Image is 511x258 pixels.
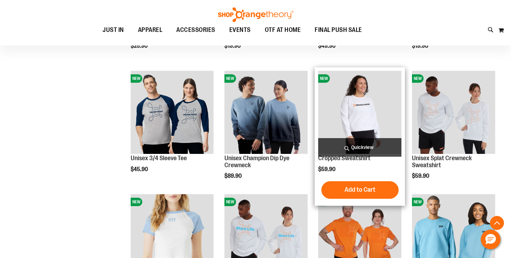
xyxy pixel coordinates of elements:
div: product [408,67,499,197]
span: NEW [131,74,142,83]
span: NEW [131,198,142,206]
span: EVENTS [229,22,251,38]
img: Front of 2024 Q3 Balanced Basic Womens Cropped Sweatshirt [318,71,401,154]
span: $45.90 [131,166,149,172]
span: NEW [412,74,424,83]
span: $19.90 [412,43,429,49]
button: Back To Top [490,216,504,230]
span: FINAL PUSH SALE [315,22,362,38]
button: Add to Cart [321,181,399,199]
span: $89.90 [224,173,243,179]
span: $49.90 [318,43,336,49]
img: Unisex Champion Dip Dye Crewneck [224,71,308,154]
span: $19.90 [224,43,242,49]
span: APPAREL [138,22,163,38]
span: $59.90 [412,173,430,179]
img: Unisex 3/4 Sleeve Tee [131,71,214,154]
a: ACCESSORIES [169,22,222,38]
a: JUST IN [96,22,131,38]
a: Unisex 3/4 Sleeve TeeNEW [131,71,214,155]
span: NEW [224,198,236,206]
a: Unisex Champion Dip Dye Crewneck [224,155,289,169]
a: Cropped Sweatshirt [318,155,371,162]
a: Quickview [318,138,401,157]
a: EVENTS [222,22,258,38]
a: Unisex Champion Dip Dye CrewneckNEW [224,71,308,155]
a: Unisex Splat Crewneck SweatshirtNEW [412,71,495,155]
a: OTF AT HOME [258,22,308,38]
button: Hello, have a question? Let’s chat. [481,230,500,249]
span: Add to Cart [345,186,375,193]
span: JUST IN [103,22,124,38]
span: $25.90 [131,43,149,49]
span: NEW [412,198,424,206]
div: product [315,67,405,205]
div: product [221,67,311,197]
a: Front of 2024 Q3 Balanced Basic Womens Cropped SweatshirtNEW [318,71,401,155]
div: product [127,67,217,190]
span: OTF AT HOME [265,22,301,38]
span: $59.90 [318,166,336,172]
img: Unisex Splat Crewneck Sweatshirt [412,71,495,154]
span: NEW [224,74,236,83]
a: Unisex Splat Crewneck Sweatshirt [412,155,472,169]
span: NEW [318,74,330,83]
img: Shop Orangetheory [217,7,294,22]
span: ACCESSORIES [176,22,215,38]
a: Unisex 3/4 Sleeve Tee [131,155,187,162]
a: APPAREL [131,22,170,38]
a: FINAL PUSH SALE [308,22,369,38]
